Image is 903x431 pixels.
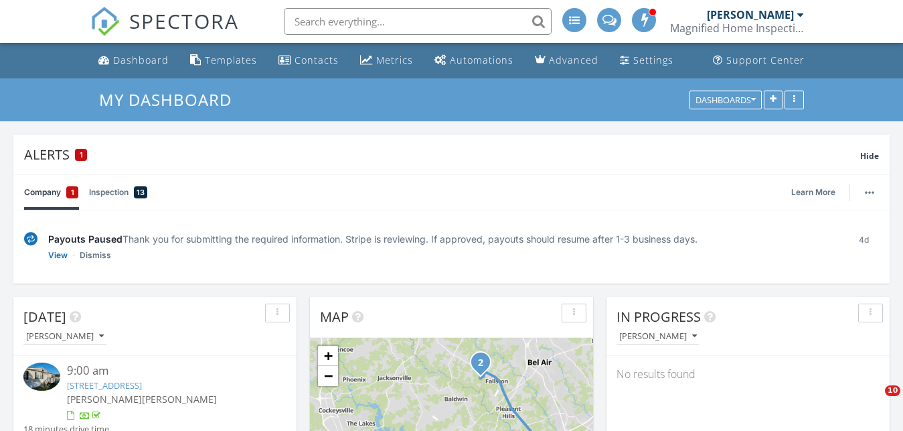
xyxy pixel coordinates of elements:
a: Metrics [355,48,418,73]
button: [PERSON_NAME] [617,328,700,346]
a: Dashboard [93,48,174,73]
input: Search everything... [284,8,552,35]
span: In Progress [617,308,701,326]
span: Payouts Paused [48,233,122,245]
span: 1 [80,150,83,160]
span: Hide [860,150,879,162]
div: Advanced [549,54,598,66]
div: Templates [205,54,257,66]
a: My Dashboard [99,88,243,111]
div: No results found [606,356,890,392]
div: 2508 Crestview Dr, Fallston, MD 21047 [481,362,489,370]
div: Settings [633,54,673,66]
span: [PERSON_NAME] [67,393,142,406]
iframe: Intercom live chat [857,385,890,418]
a: Advanced [529,48,604,73]
div: Thank you for submitting the required information. Stripe is reviewing. If approved, payouts shou... [48,232,838,246]
a: Inspection [89,175,147,210]
a: Learn More [791,186,843,199]
a: Automations (Advanced) [429,48,519,73]
img: 9571837%2Fcover_photos%2FhRPEEa4n3UxyQrertopF%2Fsmall.jpg [23,363,60,391]
div: 4d [849,232,879,262]
a: Company [24,175,78,210]
a: [STREET_ADDRESS] [67,379,142,391]
button: Dashboards [689,90,762,109]
button: [PERSON_NAME] [23,328,106,346]
span: 13 [137,186,145,199]
div: Alerts [24,145,860,164]
a: Settings [614,48,679,73]
div: Automations [450,54,513,66]
div: 9:00 am [67,363,264,379]
a: SPECTORA [90,18,239,46]
div: Support Center [726,54,805,66]
div: Metrics [376,54,413,66]
img: under-review-2fe708636b114a7f4b8d.svg [24,232,37,246]
a: View [48,249,68,262]
a: Zoom out [318,366,338,386]
span: 10 [885,385,900,396]
div: [PERSON_NAME] [707,8,794,21]
div: [PERSON_NAME] [26,332,104,341]
span: 1 [71,186,74,199]
span: [PERSON_NAME] [142,393,217,406]
img: The Best Home Inspection Software - Spectora [90,7,120,36]
span: SPECTORA [129,7,239,35]
div: Contacts [295,54,339,66]
i: 2 [478,359,483,368]
a: Support Center [708,48,810,73]
a: Contacts [273,48,344,73]
img: ellipsis-632cfdd7c38ec3a7d453.svg [865,191,874,194]
div: Dashboards [695,95,756,105]
a: Zoom in [318,346,338,366]
a: Dismiss [80,249,111,262]
a: Templates [185,48,262,73]
div: Dashboard [113,54,169,66]
span: [DATE] [23,308,66,326]
div: Magnified Home Inspections [670,21,804,35]
span: Map [320,308,349,326]
div: [PERSON_NAME] [619,332,697,341]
